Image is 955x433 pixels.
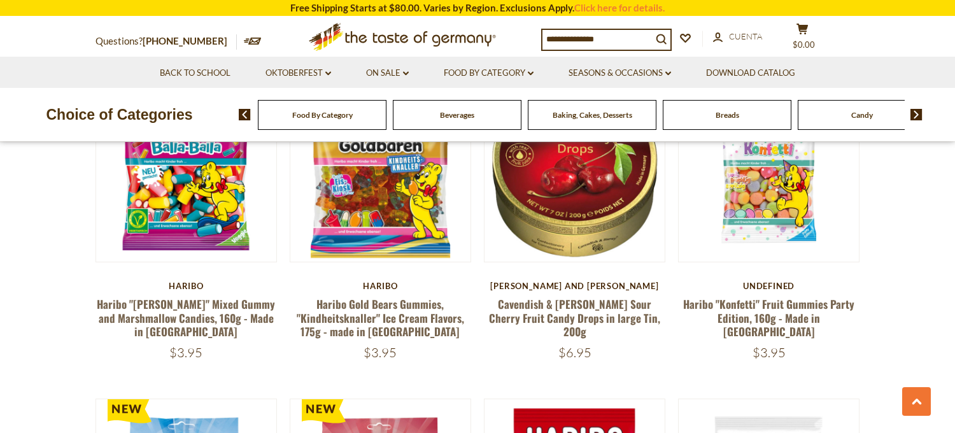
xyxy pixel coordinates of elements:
[366,66,409,80] a: On Sale
[95,281,277,291] div: Haribo
[851,110,873,120] a: Candy
[716,110,739,120] a: Breads
[96,82,276,262] img: Haribo "Balla-Balla" Mixed Gummy and Marshmallow Candies, 160g - Made in Germany
[783,23,821,55] button: $0.00
[444,66,534,80] a: Food By Category
[910,109,923,120] img: next arrow
[292,110,353,120] a: Food By Category
[265,66,331,80] a: Oktoberfest
[239,109,251,120] img: previous arrow
[489,296,660,339] a: Cavendish & [PERSON_NAME] Sour Cherry Fruit Candy Drops in large Tin, 200g
[713,30,762,44] a: Cuenta
[440,110,474,120] a: Beverages
[297,296,464,339] a: Haribo Gold Bears Gummies, "Kindheitsknaller" Ice Cream Flavors, 175g - made in [GEOGRAPHIC_DATA]
[706,66,795,80] a: Download Catalog
[290,82,470,262] img: Haribo Gold Bears Gummies, "Kindheitsknaller" Ice Cream Flavors, 175g - made in Germany
[753,344,786,360] span: $3.95
[569,66,671,80] a: Seasons & Occasions
[290,281,471,291] div: Haribo
[678,281,860,291] div: undefined
[97,296,275,339] a: Haribo "[PERSON_NAME]" Mixed Gummy and Marshmallow Candies, 160g - Made in [GEOGRAPHIC_DATA]
[485,82,665,262] img: Cavendish & Harvey Sour Cherry Fruit Candy Drops in large Tin, 200g
[169,344,202,360] span: $3.95
[95,33,237,50] p: Questions?
[793,39,815,50] span: $0.00
[484,281,665,291] div: [PERSON_NAME] and [PERSON_NAME]
[729,31,762,41] span: Cuenta
[160,66,230,80] a: Back to School
[574,2,665,13] a: Click here for details.
[679,82,859,262] img: Haribo "Konfetti" Fruit Gummies Party Edition, 160g - Made in Germany
[364,344,397,360] span: $3.95
[143,35,227,46] a: [PHONE_NUMBER]
[553,110,632,120] a: Baking, Cakes, Desserts
[683,296,854,339] a: Haribo "Konfetti" Fruit Gummies Party Edition, 160g - Made in [GEOGRAPHIC_DATA]
[558,344,591,360] span: $6.95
